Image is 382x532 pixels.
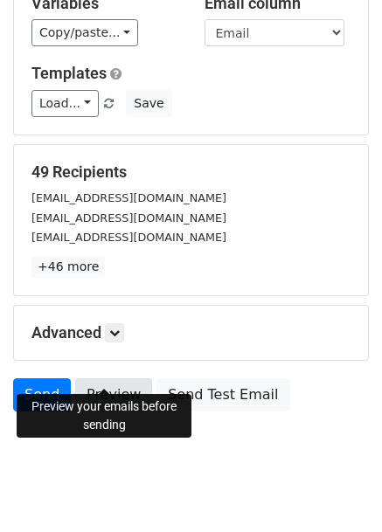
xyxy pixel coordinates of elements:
a: Copy/paste... [31,19,138,46]
a: Send [13,378,71,411]
small: [EMAIL_ADDRESS][DOMAIN_NAME] [31,231,226,244]
div: Preview your emails before sending [17,394,191,438]
button: Save [126,90,171,117]
h5: 49 Recipients [31,162,351,182]
a: Preview [75,378,152,411]
a: Templates [31,64,107,82]
iframe: Chat Widget [295,448,382,532]
a: Load... [31,90,99,117]
a: +46 more [31,256,105,278]
small: [EMAIL_ADDRESS][DOMAIN_NAME] [31,211,226,225]
h5: Advanced [31,323,351,342]
a: Send Test Email [156,378,289,411]
small: [EMAIL_ADDRESS][DOMAIN_NAME] [31,191,226,204]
